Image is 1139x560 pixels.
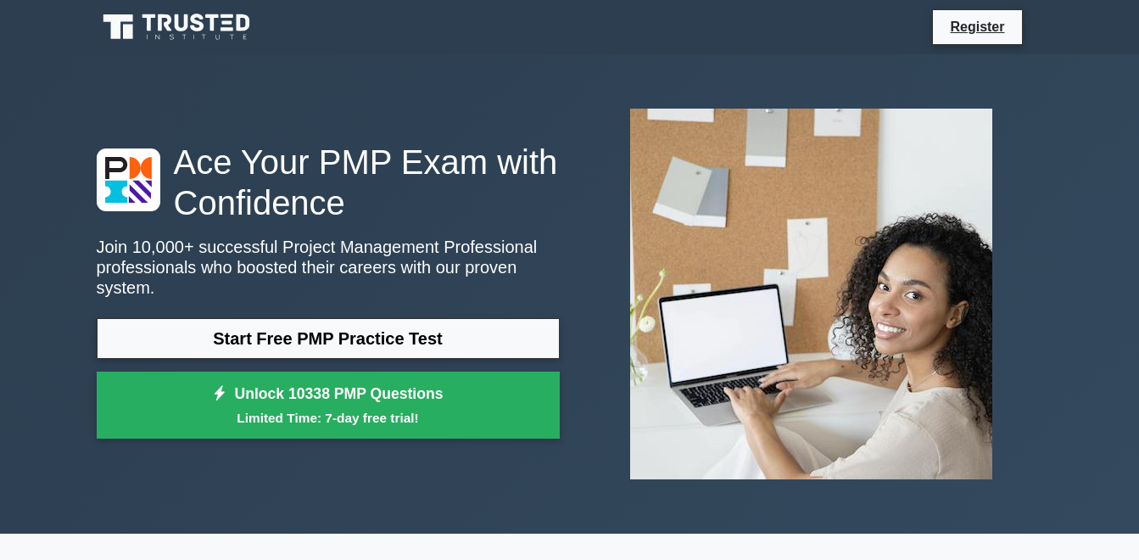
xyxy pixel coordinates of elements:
h1: Ace Your PMP Exam with Confidence [97,142,560,223]
a: Start Free PMP Practice Test [97,318,560,359]
a: Register [940,16,1014,37]
a: Unlock 10338 PMP QuestionsLimited Time: 7-day free trial! [97,372,560,440]
small: Limited Time: 7-day free trial! [118,408,539,428]
p: Join 10,000+ successful Project Management Professional professionals who boosted their careers w... [97,237,560,298]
